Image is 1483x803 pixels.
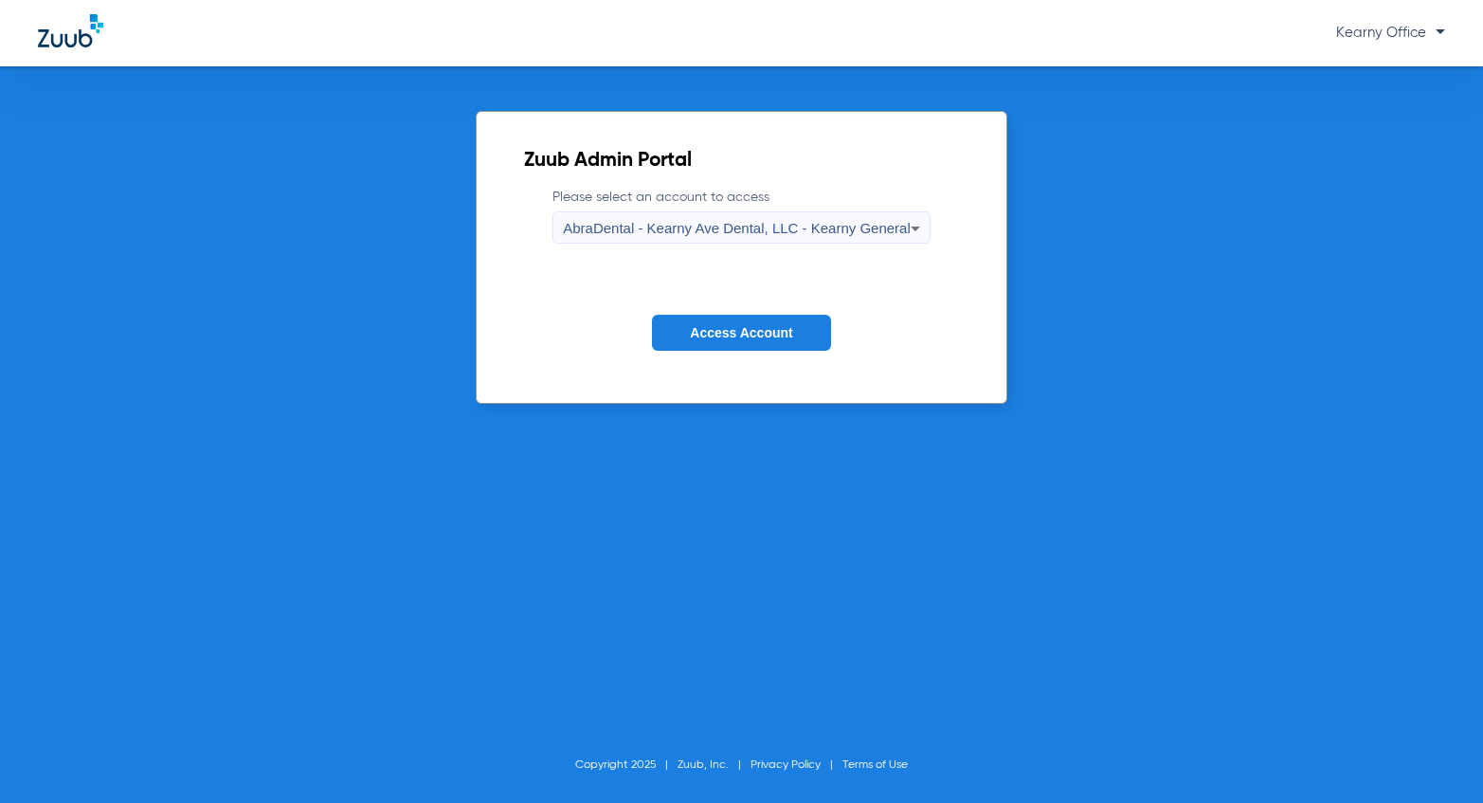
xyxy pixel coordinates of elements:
h2: Zuub Admin Portal [524,152,959,171]
label: Please select an account to access [552,188,931,244]
a: Privacy Policy [751,759,821,771]
span: Kearny Office [1336,26,1445,40]
button: Access Account [652,315,830,352]
span: Access Account [690,325,792,340]
li: Copyright 2025 [575,756,678,775]
li: Zuub, Inc. [678,756,751,775]
a: Terms of Use [842,759,908,771]
span: AbraDental - Kearny Ave Dental, LLC - Kearny General [563,220,911,236]
img: Zuub Logo [38,14,103,47]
